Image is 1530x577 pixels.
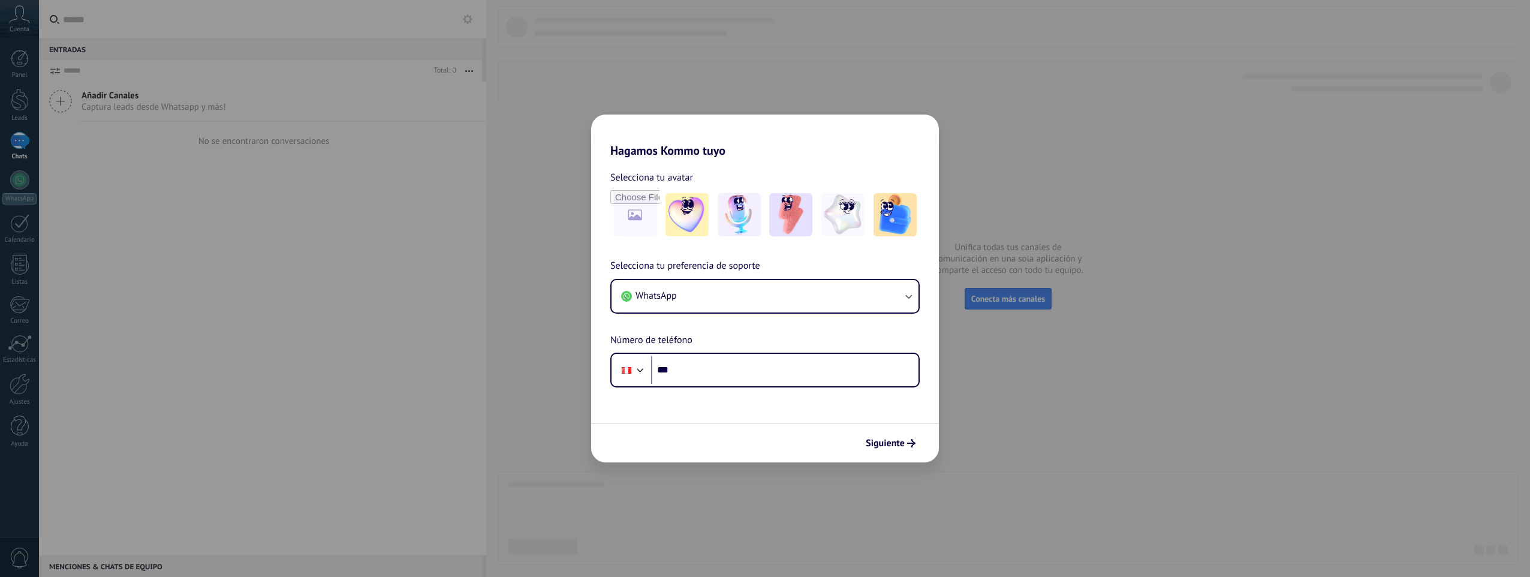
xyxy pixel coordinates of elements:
[610,170,693,185] span: Selecciona tu avatar
[874,193,917,236] img: -5.jpeg
[636,290,677,302] span: WhatsApp
[769,193,812,236] img: -3.jpeg
[718,193,761,236] img: -2.jpeg
[610,333,692,348] span: Número de teléfono
[866,439,905,447] span: Siguiente
[665,193,709,236] img: -1.jpeg
[612,280,918,312] button: WhatsApp
[615,357,638,383] div: Peru: + 51
[860,433,921,453] button: Siguiente
[591,115,939,158] h2: Hagamos Kommo tuyo
[821,193,865,236] img: -4.jpeg
[610,259,760,274] span: Selecciona tu preferencia de soporte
